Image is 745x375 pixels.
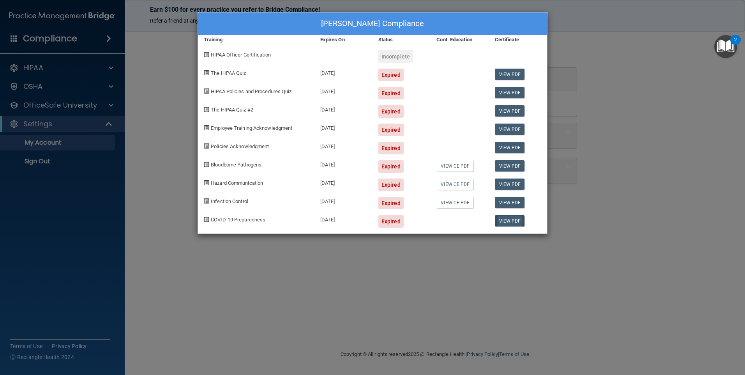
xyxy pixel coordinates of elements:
a: View PDF [495,215,525,226]
a: View PDF [495,160,525,172]
div: [DATE] [314,81,372,99]
div: Incomplete [378,50,413,63]
a: View PDF [495,179,525,190]
span: Infection Control [211,198,248,204]
button: Open Resource Center, 2 new notifications [714,35,737,58]
a: View CE PDF [436,197,473,208]
div: Expires On [314,35,372,44]
div: Status [372,35,431,44]
a: View PDF [495,105,525,117]
div: Cont. Education [431,35,489,44]
div: Certificate [489,35,547,44]
a: View CE PDF [436,179,473,190]
span: COVID-19 Preparedness [211,217,265,223]
div: Expired [378,160,404,173]
span: The HIPAA Quiz #2 [211,107,253,113]
div: [DATE] [314,63,372,81]
a: View PDF [495,87,525,98]
div: [PERSON_NAME] Compliance [198,12,547,35]
div: Expired [378,179,404,191]
div: Expired [378,215,404,228]
div: [DATE] [314,136,372,154]
div: Expired [378,105,404,118]
div: [DATE] [314,209,372,228]
div: [DATE] [314,118,372,136]
div: [DATE] [314,191,372,209]
span: Bloodborne Pathogens [211,162,261,168]
a: View CE PDF [436,160,473,172]
span: Employee Training Acknowledgment [211,125,292,131]
div: Expired [378,197,404,209]
span: The HIPAA Quiz [211,70,246,76]
a: View PDF [495,124,525,135]
div: Training [198,35,314,44]
span: Hazard Communication [211,180,263,186]
div: 2 [734,40,737,50]
span: HIPAA Policies and Procedures Quiz [211,88,291,94]
div: [DATE] [314,99,372,118]
div: Expired [378,142,404,154]
a: View PDF [495,142,525,153]
a: View PDF [495,197,525,208]
div: Expired [378,124,404,136]
div: Expired [378,69,404,81]
span: Policies Acknowledgment [211,143,269,149]
div: [DATE] [314,154,372,173]
div: Expired [378,87,404,99]
div: [DATE] [314,173,372,191]
a: View PDF [495,69,525,80]
span: HIPAA Officer Certification [211,52,271,58]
